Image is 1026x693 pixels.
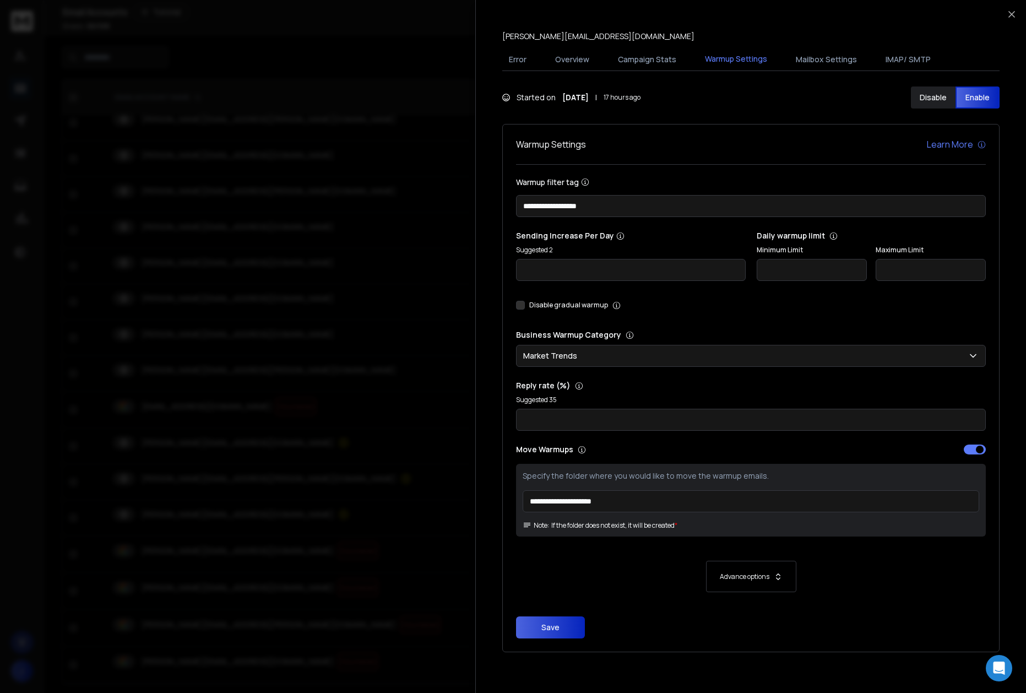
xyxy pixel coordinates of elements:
[516,380,986,391] p: Reply rate (%)
[549,47,596,72] button: Overview
[879,47,937,72] button: IMAP/ SMTP
[516,329,986,340] p: Business Warmup Category
[595,92,597,103] span: |
[516,246,746,255] p: Suggested 2
[527,561,975,592] button: Advance options
[551,521,675,530] p: If the folder does not exist, it will be created
[757,230,986,241] p: Daily warmup limit
[502,47,533,72] button: Error
[876,246,986,255] label: Maximum Limit
[911,86,1000,109] button: DisableEnable
[516,138,586,151] h1: Warmup Settings
[927,138,986,151] a: Learn More
[516,444,748,455] p: Move Warmups
[911,86,956,109] button: Disable
[698,47,774,72] button: Warmup Settings
[502,31,694,42] p: [PERSON_NAME][EMAIL_ADDRESS][DOMAIN_NAME]
[516,230,746,241] p: Sending Increase Per Day
[516,396,986,404] p: Suggested 35
[502,92,640,103] div: Started on
[523,350,582,361] p: Market Trends
[986,655,1012,681] div: Open Intercom Messenger
[562,92,589,103] strong: [DATE]
[604,93,640,102] span: 17 hours ago
[516,178,986,186] label: Warmup filter tag
[789,47,864,72] button: Mailbox Settings
[720,572,769,581] p: Advance options
[523,470,979,481] p: Specify the folder where you would like to move the warmup emails.
[611,47,683,72] button: Campaign Stats
[516,616,585,638] button: Save
[757,246,867,255] label: Minimum Limit
[529,301,608,310] label: Disable gradual warmup
[523,521,549,530] span: Note:
[956,86,1000,109] button: Enable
